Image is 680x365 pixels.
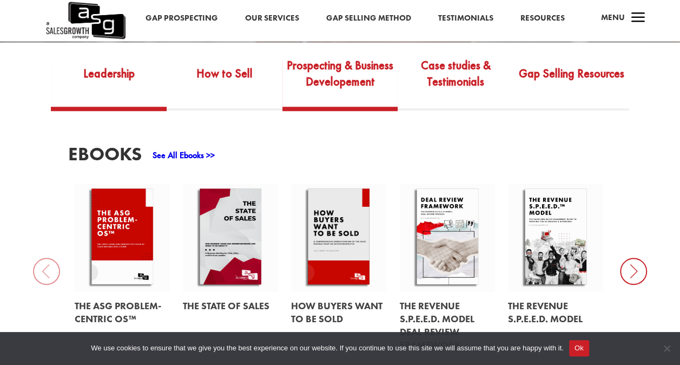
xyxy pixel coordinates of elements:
[398,56,513,107] a: Case studies & Testimonials
[167,56,282,107] a: How to Sell
[326,11,411,25] a: Gap Selling Method
[438,11,493,25] a: Testimonials
[91,343,563,354] span: We use cookies to ensure that we give you the best experience on our website. If you continue to ...
[520,11,565,25] a: Resources
[51,56,167,107] a: Leadership
[146,11,218,25] a: Gap Prospecting
[68,145,142,169] h3: EBooks
[661,343,672,354] span: No
[153,149,215,161] a: See All Ebooks >>
[282,56,398,107] a: Prospecting & Business Developement
[569,340,589,356] button: Ok
[628,8,649,29] span: a
[601,12,625,23] span: Menu
[513,56,629,107] a: Gap Selling Resources
[245,11,299,25] a: Our Services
